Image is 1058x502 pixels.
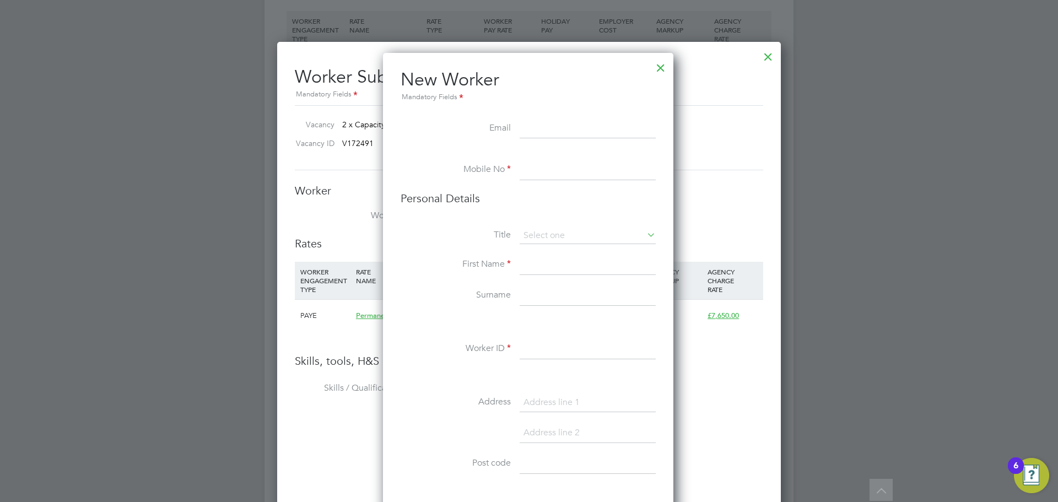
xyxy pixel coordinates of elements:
div: 6 [1013,466,1018,480]
label: Worker ID [401,343,511,354]
h3: Rates [295,236,763,251]
span: 2 x Capacity Engineer [342,120,419,129]
div: WORKER ENGAGEMENT TYPE [298,262,353,299]
div: RATE NAME [353,262,427,290]
label: First Name [401,258,511,270]
label: Vacancy [290,120,334,129]
label: Skills / Qualifications [295,382,405,394]
input: Select one [520,228,656,244]
div: Mandatory Fields [401,91,656,104]
label: Surname [401,289,511,301]
label: Email [401,122,511,134]
span: £7,650.00 [708,311,739,320]
span: Permanent Fee [356,311,405,320]
div: Mandatory Fields [295,89,763,101]
h2: New Worker [401,68,656,104]
label: Address [401,396,511,408]
h2: Worker Submission [295,57,763,101]
label: Title [401,229,511,241]
span: V172491 [342,138,374,148]
h3: Personal Details [401,191,656,206]
div: AGENCY CHARGE RATE [705,262,760,299]
label: Worker [295,210,405,222]
label: Post code [401,457,511,469]
label: Mobile No [401,164,511,175]
input: Address line 2 [520,423,656,443]
h3: Worker [295,183,763,198]
label: Vacancy ID [290,138,334,148]
button: Open Resource Center, 6 new notifications [1014,458,1049,493]
label: Tools [295,488,405,500]
h3: Skills, tools, H&S [295,354,763,368]
div: AGENCY MARKUP [649,262,705,290]
input: Address line 1 [520,393,656,413]
div: PAYE [298,300,353,332]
